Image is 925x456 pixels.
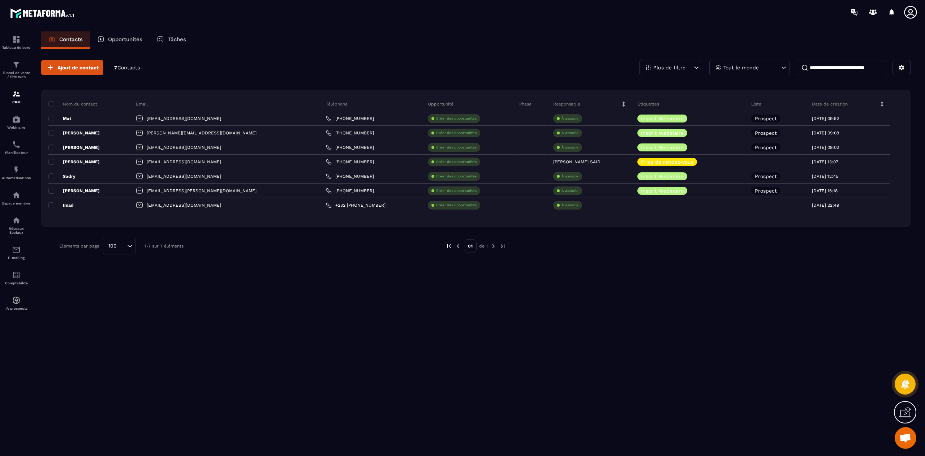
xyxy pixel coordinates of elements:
[57,64,99,71] span: Ajout de contact
[755,130,777,135] p: Prospect
[12,140,21,149] img: scheduler
[2,185,31,211] a: automationsautomationsEspace membre
[455,243,461,249] img: prev
[48,116,71,121] p: Mat
[2,306,31,310] p: IA prospects
[2,176,31,180] p: Automatisations
[12,115,21,124] img: automations
[145,244,184,249] p: 1-7 sur 7 éléments
[326,145,374,150] a: [PHONE_NUMBER]
[436,159,477,164] p: Créer des opportunités
[479,243,488,249] p: de 1
[755,174,777,179] p: Prospect
[641,188,684,193] p: Inscrit Webinaire
[895,427,916,449] a: Ouvrir le chat
[641,130,684,135] p: Inscrit Webinaire
[12,296,21,305] img: automations
[464,239,477,253] p: 01
[436,130,477,135] p: Créer des opportunités
[2,55,31,84] a: formationformationTunnel de vente / Site web
[562,116,578,121] p: À associe
[326,173,374,179] a: [PHONE_NUMBER]
[326,130,374,136] a: [PHONE_NUMBER]
[12,216,21,225] img: social-network
[59,36,83,43] p: Contacts
[2,30,31,55] a: formationformationTableau de bord
[562,188,578,193] p: À associe
[2,109,31,135] a: automationsautomationsWebinaire
[723,65,759,70] p: Tout le monde
[751,101,761,107] p: Liste
[48,101,97,107] p: Nom du contact
[12,165,21,174] img: automations
[2,125,31,129] p: Webinaire
[168,36,186,43] p: Tâches
[136,101,148,107] p: Email
[436,203,477,208] p: Créer des opportunités
[41,31,90,49] a: Contacts
[12,271,21,279] img: accountant
[48,188,100,194] p: [PERSON_NAME]
[2,84,31,109] a: formationformationCRM
[436,174,477,179] p: Créer des opportunités
[428,101,453,107] p: Opportunité
[106,242,119,250] span: 100
[10,7,75,20] img: logo
[12,35,21,44] img: formation
[436,188,477,193] p: Créer des opportunités
[755,145,777,150] p: Prospect
[12,191,21,199] img: automations
[48,130,100,136] p: [PERSON_NAME]
[2,100,31,104] p: CRM
[90,31,150,49] a: Opportunités
[119,242,125,250] input: Search for option
[12,60,21,69] img: formation
[519,101,532,107] p: Phase
[114,64,140,71] p: 7
[2,151,31,155] p: Planificateur
[2,135,31,160] a: schedulerschedulerPlanificateur
[562,203,578,208] p: À associe
[553,159,601,164] p: [PERSON_NAME] SAID
[41,60,103,75] button: Ajout de contact
[755,116,777,121] p: Prospect
[755,188,777,193] p: Prospect
[653,65,685,70] p: Plus de filtre
[48,145,100,150] p: [PERSON_NAME]
[553,101,580,107] p: Responsable
[2,46,31,50] p: Tableau de bord
[812,174,838,179] p: [DATE] 12:45
[48,202,74,208] p: Imad
[326,101,348,107] p: Téléphone
[2,265,31,291] a: accountantaccountantComptabilité
[436,145,477,150] p: Créer des opportunités
[59,244,99,249] p: Éléments par page
[562,174,578,179] p: À associe
[48,159,100,165] p: [PERSON_NAME]
[812,145,839,150] p: [DATE] 09:02
[812,116,839,121] p: [DATE] 09:52
[326,202,386,208] a: +232 [PHONE_NUMBER]
[2,71,31,79] p: Tunnel de vente / Site web
[48,173,76,179] p: Sadry
[103,238,135,254] div: Search for option
[326,116,374,121] a: [PHONE_NUMBER]
[812,188,838,193] p: [DATE] 16:18
[812,101,848,107] p: Date de création
[2,201,31,205] p: Espace membre
[641,159,693,164] p: Prise de rendez-vous
[2,256,31,260] p: E-mailing
[2,240,31,265] a: emailemailE-mailing
[812,130,839,135] p: [DATE] 09:08
[117,65,140,70] span: Contacts
[812,159,838,164] p: [DATE] 13:07
[2,227,31,235] p: Réseaux Sociaux
[326,159,374,165] a: [PHONE_NUMBER]
[108,36,142,43] p: Opportunités
[436,116,477,121] p: Créer des opportunités
[499,243,506,249] img: next
[641,116,684,121] p: Inscrit Webinaire
[150,31,193,49] a: Tâches
[2,281,31,285] p: Comptabilité
[12,245,21,254] img: email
